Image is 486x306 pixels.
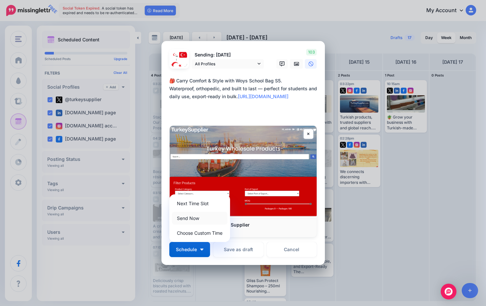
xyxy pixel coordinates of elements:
a: Cancel [267,242,317,257]
div: Open Intercom Messenger [441,284,456,299]
p: Sending: [DATE] [192,51,264,59]
div: 🎒 Carry Comfort & Style with Woys School Bag S5. Waterproof, orthopedic, and built to last — perf... [169,77,320,108]
span: 103 [306,49,317,55]
a: Send Now [172,212,227,225]
a: All Profiles [192,59,264,69]
img: 275479446_746858429594748_5445758324331624555_n-bsa127989.jpg [171,51,179,59]
p: [DOMAIN_NAME] [176,228,310,234]
span: All Profiles [195,60,256,67]
a: Choose Custom Time [172,227,227,239]
img: School Bag S5 - Turkey Supplier [170,126,317,218]
a: Next Time Slot [172,197,227,210]
img: QMJIJDMZ-76519.jpg [171,59,187,75]
button: Save as draft [213,242,264,257]
div: Schedule [169,194,230,242]
img: arrow-down-white.png [200,249,203,251]
img: 253711708_100256952482260_5188877903004151763_n-bsa128041.png [179,51,187,59]
span: Schedule [176,247,197,252]
button: Schedule [169,242,210,257]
